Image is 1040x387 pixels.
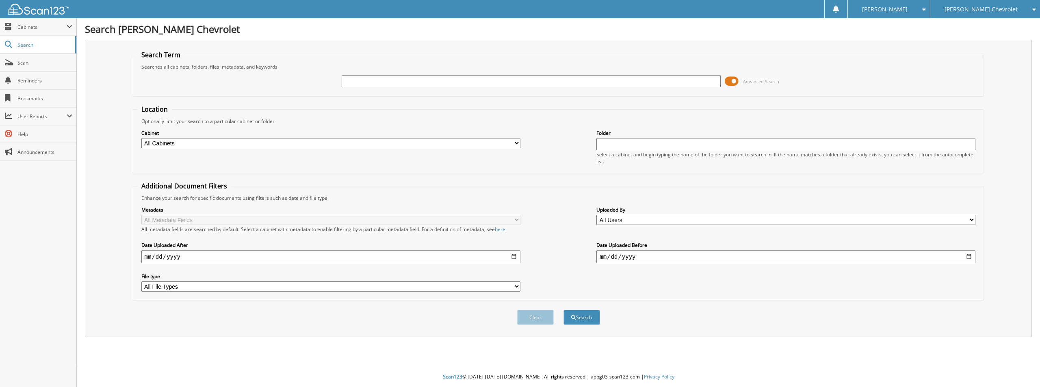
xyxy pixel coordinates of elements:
[17,77,72,84] span: Reminders
[141,250,520,263] input: start
[137,105,172,114] legend: Location
[596,206,975,213] label: Uploaded By
[563,310,600,325] button: Search
[137,63,980,70] div: Searches all cabinets, folders, files, metadata, and keywords
[17,95,72,102] span: Bookmarks
[17,24,67,30] span: Cabinets
[141,242,520,249] label: Date Uploaded After
[743,78,779,84] span: Advanced Search
[862,7,908,12] span: [PERSON_NAME]
[137,195,980,201] div: Enhance your search for specific documents using filters such as date and file type.
[644,373,674,380] a: Privacy Policy
[141,206,520,213] label: Metadata
[17,131,72,138] span: Help
[141,226,520,233] div: All metadata fields are searched by default. Select a cabinet with metadata to enable filtering b...
[596,242,975,249] label: Date Uploaded Before
[596,151,975,165] div: Select a cabinet and begin typing the name of the folder you want to search in. If the name match...
[517,310,554,325] button: Clear
[8,4,69,15] img: scan123-logo-white.svg
[137,182,231,190] legend: Additional Document Filters
[137,50,184,59] legend: Search Term
[495,226,505,233] a: here
[17,59,72,66] span: Scan
[85,22,1032,36] h1: Search [PERSON_NAME] Chevrolet
[17,41,71,48] span: Search
[17,149,72,156] span: Announcements
[77,367,1040,387] div: © [DATE]-[DATE] [DOMAIN_NAME]. All rights reserved | appg03-scan123-com |
[596,250,975,263] input: end
[945,7,1018,12] span: [PERSON_NAME] Chevrolet
[137,118,980,125] div: Optionally limit your search to a particular cabinet or folder
[141,273,520,280] label: File type
[443,373,462,380] span: Scan123
[17,113,67,120] span: User Reports
[141,130,520,136] label: Cabinet
[596,130,975,136] label: Folder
